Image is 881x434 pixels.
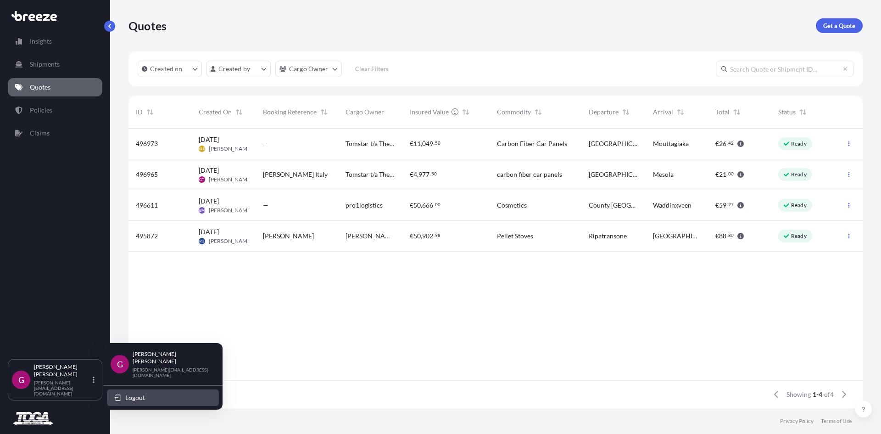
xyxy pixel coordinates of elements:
p: Cargo Owner [289,64,329,73]
span: Status [778,107,796,117]
span: [PERSON_NAME] [209,237,252,245]
span: . [434,234,435,237]
span: 50 [431,172,437,175]
span: . [727,172,728,175]
p: Ready [791,202,807,209]
span: [DATE] [199,135,219,144]
span: 11 [413,141,421,147]
span: 977 [418,171,429,178]
span: 666 [422,202,433,209]
span: 50 [413,233,421,239]
button: Sort [620,107,631,118]
p: Quotes [30,83,50,92]
p: Insights [30,37,52,46]
img: organization-logo [11,411,55,426]
span: carbon fiber car panels [497,170,562,179]
button: createdOn Filter options [138,61,202,77]
span: Cargo Owner [346,107,384,117]
span: . [727,203,728,206]
span: [GEOGRAPHIC_DATA] [653,231,701,241]
span: 00 [435,203,440,206]
button: cargoOwner Filter options [275,61,342,77]
span: . [430,172,431,175]
span: [GEOGRAPHIC_DATA] [589,170,638,179]
span: Showing [786,390,811,399]
span: Total [715,107,730,117]
span: 88 [719,233,726,239]
span: 00 [728,172,734,175]
span: 496611 [136,201,158,210]
a: Insights [8,32,102,51]
span: . [434,141,435,145]
span: Arrival [653,107,673,117]
span: 496965 [136,170,158,179]
p: [PERSON_NAME] [PERSON_NAME] [34,363,91,378]
p: Created by [218,64,251,73]
span: [DATE] [199,197,219,206]
p: Ready [791,232,807,240]
span: 496973 [136,139,158,148]
span: [PERSON_NAME] Italy [263,170,328,179]
span: ID [136,107,143,117]
span: 4 [413,171,417,178]
span: Mouttagiaka [653,139,689,148]
span: € [410,171,413,178]
p: Privacy Policy [780,417,814,425]
span: Mesola [653,170,674,179]
span: 42 [728,141,734,145]
span: — [263,139,268,148]
span: € [410,141,413,147]
span: Tomstar t/a The Project [346,170,395,179]
p: Clear Filters [355,64,389,73]
a: Shipments [8,55,102,73]
span: County [GEOGRAPHIC_DATA] [589,201,638,210]
span: 98 [435,234,440,237]
span: 50 [413,202,421,209]
span: [PERSON_NAME] [209,145,252,152]
p: [PERSON_NAME][EMAIL_ADDRESS][DOMAIN_NAME] [133,367,208,378]
span: [PERSON_NAME] [209,207,252,214]
span: € [715,233,719,239]
span: 1-4 [813,390,822,399]
p: [PERSON_NAME] [PERSON_NAME] [133,350,208,365]
button: Sort [731,107,742,118]
span: € [410,233,413,239]
span: Cosmetics [497,201,527,210]
p: Policies [30,106,52,115]
span: [PERSON_NAME] Pellet Stoves [346,231,395,241]
p: Claims [30,129,50,138]
span: [PERSON_NAME] [209,176,252,183]
span: Ripatransone [589,231,627,241]
span: Logout [125,393,145,402]
button: Sort [797,107,809,118]
a: Terms of Use [821,417,852,425]
span: of 4 [824,390,834,399]
p: Quotes [128,18,167,33]
p: Get a Quote [823,21,855,30]
span: 902 [422,233,433,239]
p: [PERSON_NAME][EMAIL_ADDRESS][DOMAIN_NAME] [34,380,91,396]
a: Get a Quote [816,18,863,33]
p: Ready [791,171,807,178]
span: Carbon Fiber Car Panels [497,139,567,148]
span: [DATE] [199,166,219,175]
span: Tomstar t/a The Project [346,139,395,148]
span: [PERSON_NAME] [263,231,314,241]
span: , [421,202,422,209]
span: 049 [422,141,433,147]
button: Sort [234,107,245,118]
span: € [410,202,413,209]
button: Logout [107,389,219,406]
p: Created on [150,64,183,73]
button: Sort [460,107,471,118]
button: Sort [675,107,686,118]
span: 495872 [136,231,158,241]
button: createdBy Filter options [206,61,271,77]
a: Policies [8,101,102,119]
span: GT [199,175,204,184]
span: € [715,171,719,178]
span: , [417,171,418,178]
span: € [715,141,719,147]
span: KLB [199,144,205,153]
